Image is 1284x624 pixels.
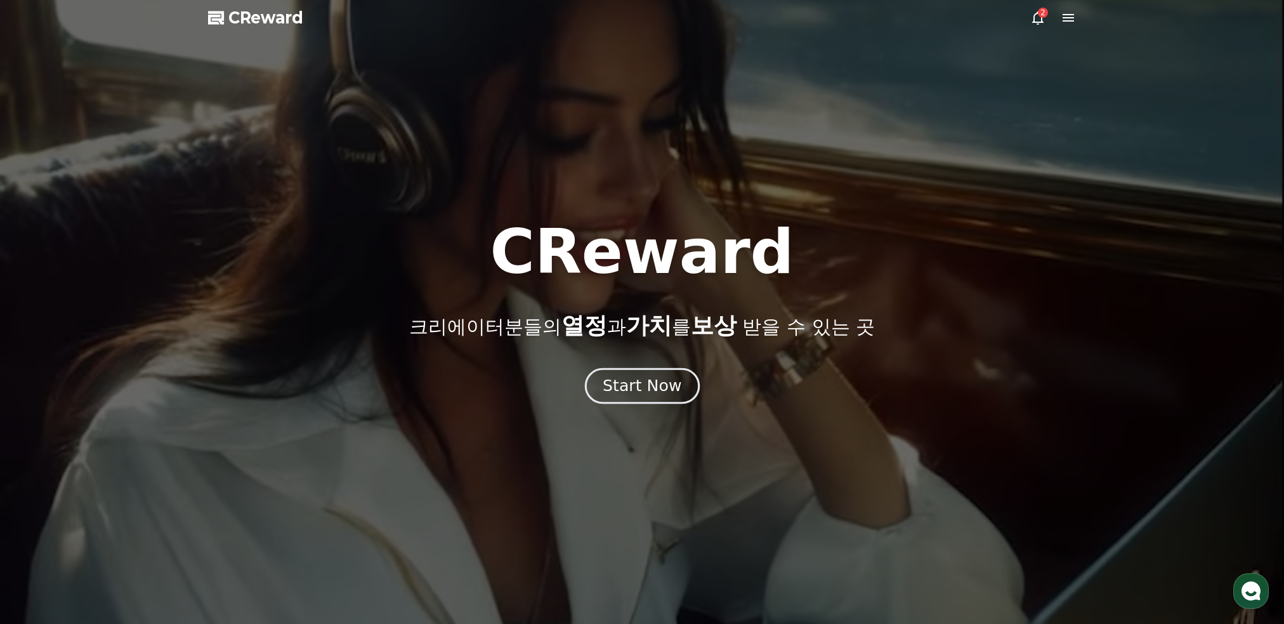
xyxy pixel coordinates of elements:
a: 2 [1030,10,1045,25]
span: 대화 [116,422,131,432]
span: 보상 [691,312,737,338]
a: 홈 [4,402,84,434]
span: CReward [228,8,303,28]
a: CReward [208,8,303,28]
p: 크리에이터분들의 과 를 받을 수 있는 곳 [409,313,875,338]
div: 2 [1038,8,1048,18]
a: 대화 [84,402,164,434]
span: 가치 [626,312,672,338]
a: Start Now [587,382,697,394]
span: 홈 [40,422,48,432]
h1: CReward [490,222,794,282]
span: 열정 [561,312,607,338]
span: 설정 [196,422,211,432]
div: Start Now [603,375,681,397]
a: 설정 [164,402,244,434]
button: Start Now [584,368,699,404]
